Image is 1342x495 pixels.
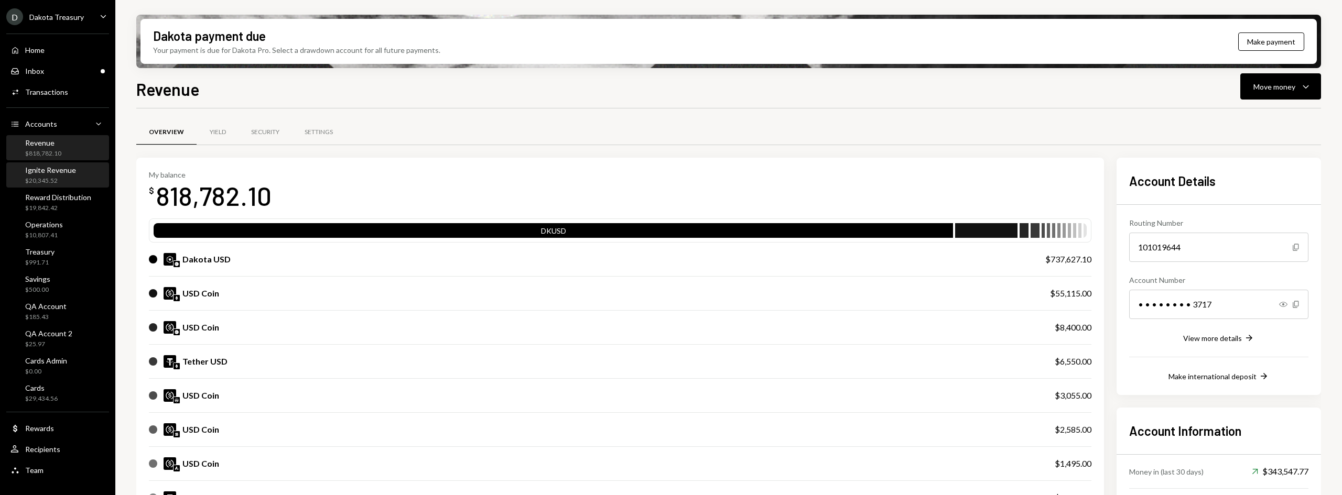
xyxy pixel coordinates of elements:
[25,149,61,158] div: $818,782.10
[6,82,109,101] a: Transactions
[1055,355,1091,368] div: $6,550.00
[174,397,180,403] img: arbitrum-mainnet
[1129,422,1308,439] h2: Account Information
[6,61,109,80] a: Inbox
[1129,466,1204,477] div: Money in (last 30 days)
[1055,389,1091,402] div: $3,055.00
[153,27,266,45] div: Dakota payment due
[149,170,272,179] div: My balance
[6,299,109,324] a: QA Account$185.43
[25,445,60,454] div: Recipients
[25,67,44,75] div: Inbox
[6,8,23,25] div: D
[182,287,219,300] div: USD Coin
[182,321,219,334] div: USD Coin
[292,119,345,146] a: Settings
[25,302,67,311] div: QA Account
[174,363,180,369] img: ethereum-mainnet
[25,220,63,229] div: Operations
[1238,32,1304,51] button: Make payment
[25,46,45,54] div: Home
[6,40,109,59] a: Home
[6,190,109,215] a: Reward Distribution$19,842.42
[6,271,109,296] a: Savings$500.00
[25,424,54,433] div: Rewards
[25,231,63,240] div: $10,807.41
[1252,465,1308,478] div: $343,547.77
[6,135,109,160] a: Revenue$818,782.10
[25,274,50,283] div: Savings
[164,389,176,402] img: USDC
[182,253,231,266] div: Dakota USD
[1129,233,1308,262] div: 101019644
[164,423,176,436] img: USDC
[174,261,180,267] img: base-mainnet
[197,119,239,146] a: Yield
[164,355,176,368] img: USDT
[25,313,67,322] div: $185.43
[6,439,109,458] a: Recipients
[6,217,109,242] a: Operations$10,807.41
[25,258,55,267] div: $991.71
[1168,371,1269,382] button: Make international deposit
[6,353,109,378] a: Cards Admin$0.00
[25,177,76,185] div: $20,345.52
[149,185,154,196] div: $
[182,355,228,368] div: Tether USD
[164,321,176,334] img: USDC
[6,326,109,351] a: QA Account 2$25.97
[25,383,58,392] div: Cards
[25,394,58,403] div: $29,434.56
[156,179,272,212] div: 818,782.10
[25,247,55,256] div: Treasury
[251,128,279,137] div: Security
[1168,372,1257,381] div: Make international deposit
[210,128,226,137] div: Yield
[164,253,176,266] img: DKUSD
[174,329,180,335] img: base-mainnet
[25,87,68,96] div: Transactions
[182,457,219,470] div: USD Coin
[25,193,91,202] div: Reward Distribution
[1129,217,1308,228] div: Routing Number
[154,225,953,240] div: DKUSD
[29,13,84,21] div: Dakota Treasury
[25,119,57,128] div: Accounts
[136,79,199,100] h1: Revenue
[164,457,176,470] img: USDC
[1183,333,1254,344] button: View more details
[6,244,109,269] a: Treasury$991.71
[164,287,176,300] img: USDC
[6,380,109,405] a: Cards$29,434.56
[25,466,44,475] div: Team
[149,128,184,137] div: Overview
[1129,172,1308,190] h2: Account Details
[25,329,72,338] div: QA Account 2
[6,162,109,188] a: Ignite Revenue$20,345.52
[174,465,180,471] img: avalanche-mainnet
[305,128,333,137] div: Settings
[153,45,440,56] div: Your payment is due for Dakota Pro. Select a drawdown account for all future payments.
[1055,321,1091,334] div: $8,400.00
[25,204,91,213] div: $19,842.42
[174,431,180,437] img: solana-mainnet
[25,285,50,294] div: $500.00
[25,367,67,376] div: $0.00
[182,423,219,436] div: USD Coin
[182,389,219,402] div: USD Coin
[174,295,180,301] img: ethereum-mainnet
[1045,253,1091,266] div: $737,627.10
[1129,290,1308,319] div: • • • • • • • • 3717
[6,114,109,133] a: Accounts
[136,119,197,146] a: Overview
[25,356,67,365] div: Cards Admin
[1240,73,1321,100] button: Move money
[1050,287,1091,300] div: $55,115.00
[239,119,292,146] a: Security
[6,460,109,479] a: Team
[25,138,61,147] div: Revenue
[1183,334,1242,343] div: View more details
[25,340,72,349] div: $25.97
[1129,274,1308,285] div: Account Number
[6,419,109,437] a: Rewards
